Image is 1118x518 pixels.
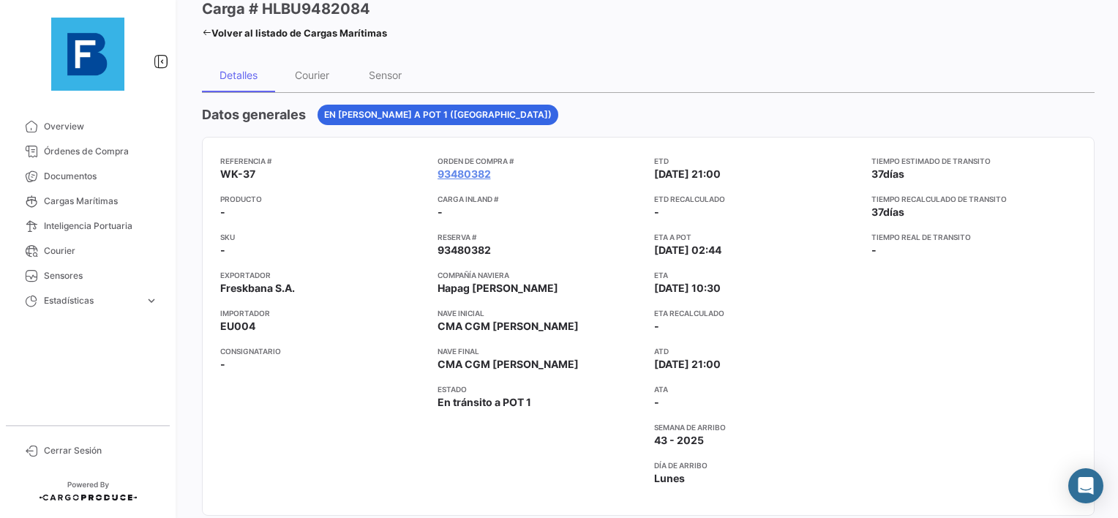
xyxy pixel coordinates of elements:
[438,345,643,357] app-card-info-title: Nave final
[654,206,659,218] span: -
[871,168,883,180] span: 37
[438,307,643,319] app-card-info-title: Nave inicial
[202,105,306,125] h4: Datos generales
[654,243,721,258] span: [DATE] 02:44
[438,319,579,334] span: CMA CGM [PERSON_NAME]
[654,357,721,372] span: [DATE] 21:00
[438,231,643,243] app-card-info-title: Reserva #
[438,383,643,395] app-card-info-title: Estado
[654,167,721,181] span: [DATE] 21:00
[438,357,579,372] span: CMA CGM [PERSON_NAME]
[654,433,704,448] span: 43 - 2025
[220,281,295,296] span: Freskbana S.A.
[44,170,158,183] span: Documentos
[654,155,860,167] app-card-info-title: ETD
[871,155,1077,167] app-card-info-title: Tiempo estimado de transito
[438,243,491,258] span: 93480382
[12,139,164,164] a: Órdenes de Compra
[51,18,124,91] img: 12429640-9da8-4fa2-92c4-ea5716e443d2.jpg
[654,395,659,410] span: -
[654,345,860,357] app-card-info-title: ATD
[202,23,387,43] a: Volver al listado de Cargas Marítimas
[1068,468,1103,503] div: Abrir Intercom Messenger
[438,395,531,410] span: En tránsito a POT 1
[654,320,659,332] span: -
[12,239,164,263] a: Courier
[44,244,158,258] span: Courier
[438,193,643,205] app-card-info-title: Carga inland #
[220,269,426,281] app-card-info-title: Exportador
[438,269,643,281] app-card-info-title: Compañía naviera
[871,193,1077,205] app-card-info-title: Tiempo recalculado de transito
[12,189,164,214] a: Cargas Marítimas
[12,114,164,139] a: Overview
[12,214,164,239] a: Inteligencia Portuaria
[220,205,225,219] span: -
[220,167,255,181] span: WK-37
[654,459,860,471] app-card-info-title: Día de Arribo
[369,69,402,81] div: Sensor
[44,444,158,457] span: Cerrar Sesión
[883,206,904,218] span: días
[295,69,329,81] div: Courier
[871,206,883,218] span: 37
[220,155,426,167] app-card-info-title: Referencia #
[220,193,426,205] app-card-info-title: Producto
[220,243,225,258] span: -
[871,244,877,256] span: -
[44,145,158,158] span: Órdenes de Compra
[220,231,426,243] app-card-info-title: SKU
[654,193,860,205] app-card-info-title: ETD Recalculado
[654,421,860,433] app-card-info-title: Semana de Arribo
[871,231,1077,243] app-card-info-title: Tiempo real de transito
[654,307,860,319] app-card-info-title: ETA Recalculado
[654,281,721,296] span: [DATE] 10:30
[654,471,685,486] span: Lunes
[145,294,158,307] span: expand_more
[654,383,860,395] app-card-info-title: ATA
[44,219,158,233] span: Inteligencia Portuaria
[438,281,558,296] span: Hapag [PERSON_NAME]
[438,167,491,181] a: 93480382
[438,205,443,219] span: -
[12,164,164,189] a: Documentos
[220,319,255,334] span: EU004
[44,195,158,208] span: Cargas Marítimas
[654,269,860,281] app-card-info-title: ETA
[324,108,552,121] span: En [PERSON_NAME] a POT 1 ([GEOGRAPHIC_DATA])
[883,168,904,180] span: días
[220,307,426,319] app-card-info-title: Importador
[44,294,139,307] span: Estadísticas
[220,69,258,81] div: Detalles
[438,155,643,167] app-card-info-title: Orden de Compra #
[220,345,426,357] app-card-info-title: Consignatario
[44,269,158,282] span: Sensores
[654,231,860,243] app-card-info-title: ETA a POT
[12,263,164,288] a: Sensores
[220,357,225,372] span: -
[44,120,158,133] span: Overview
